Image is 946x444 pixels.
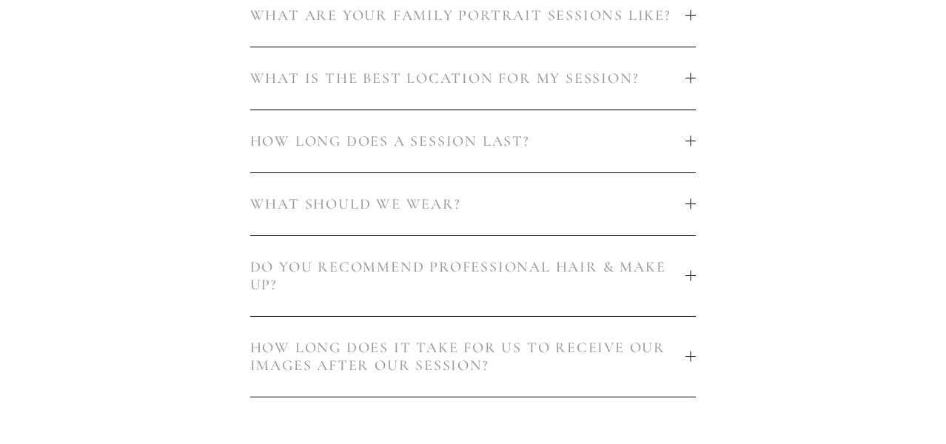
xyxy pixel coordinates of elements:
[250,173,697,235] button: WHAT SHOULD WE WEAR?
[250,132,686,150] span: HOW LONG DOES A SESSION LAST?
[250,7,686,24] span: WHAT ARE YOUR FAMILY PORTRAIT SESSIONS LIKE?
[250,70,686,87] span: WHAT IS THE BEST LOCATION FOR MY SESSION?
[250,236,697,316] button: DO YOU RECOMMEND PROFESSIONAL HAIR & MAKE UP?
[250,110,697,172] button: HOW LONG DOES A SESSION LAST?
[250,47,697,110] button: WHAT IS THE BEST LOCATION FOR MY SESSION?
[250,317,697,397] button: HOW LONG DOES IT TAKE FOR US TO RECEIVE OUR IMAGES AFTER OUR SESSION?
[250,258,686,294] span: DO YOU RECOMMEND PROFESSIONAL HAIR & MAKE UP?
[250,339,686,374] span: HOW LONG DOES IT TAKE FOR US TO RECEIVE OUR IMAGES AFTER OUR SESSION?
[250,195,686,213] span: WHAT SHOULD WE WEAR?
